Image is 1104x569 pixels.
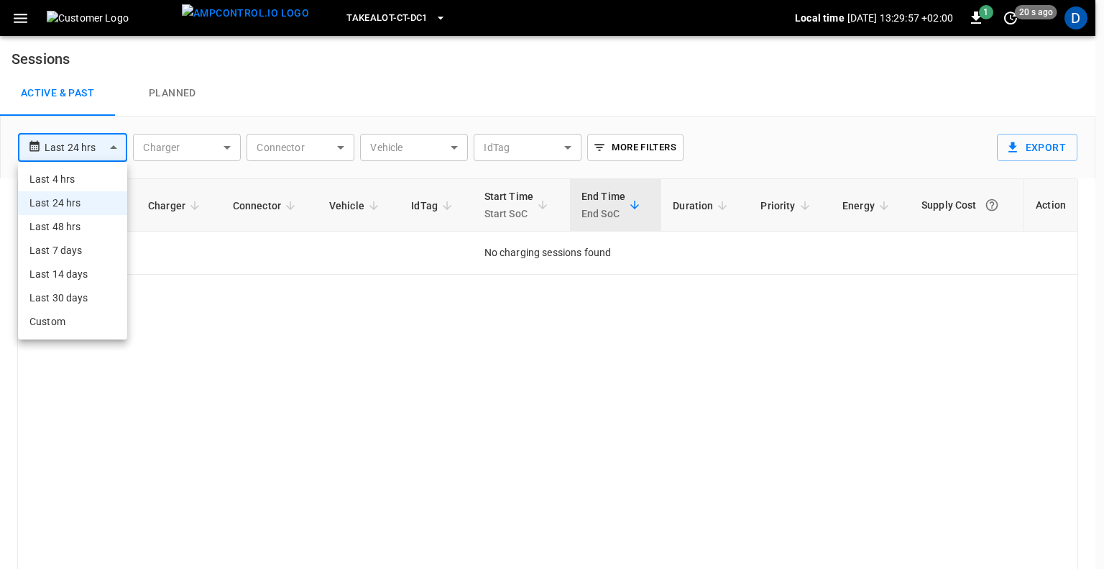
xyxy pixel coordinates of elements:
[18,286,127,310] li: Last 30 days
[18,239,127,263] li: Last 7 days
[18,168,127,191] li: Last 4 hrs
[18,263,127,286] li: Last 14 days
[18,215,127,239] li: Last 48 hrs
[18,310,127,334] li: Custom
[18,191,127,215] li: Last 24 hrs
